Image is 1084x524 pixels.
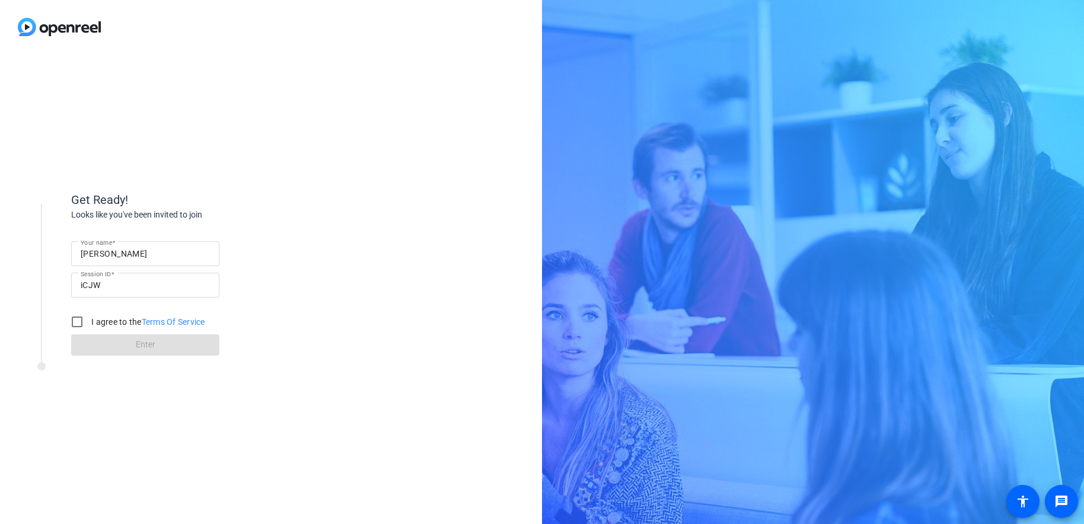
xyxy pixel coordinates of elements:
mat-label: Session ID [81,270,111,277]
div: Looks like you've been invited to join [71,209,308,221]
mat-icon: message [1054,494,1069,509]
label: I agree to the [89,316,205,328]
mat-label: Your name [81,239,112,246]
div: Get Ready! [71,191,308,209]
mat-icon: accessibility [1016,494,1030,509]
a: Terms Of Service [142,317,205,327]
